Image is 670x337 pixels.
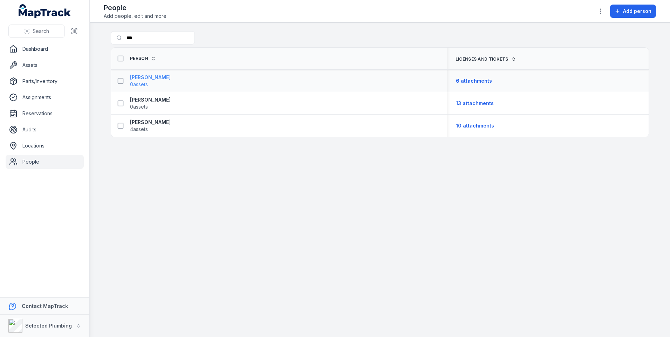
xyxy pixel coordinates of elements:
strong: [PERSON_NAME] [130,96,171,103]
a: Assignments [6,90,84,104]
span: Add person [623,8,651,15]
button: 10 attachments [456,119,494,132]
button: Add person [610,5,656,18]
strong: Contact MapTrack [22,303,68,309]
a: Dashboard [6,42,84,56]
button: Search [8,25,65,38]
a: [PERSON_NAME]0assets [130,96,171,110]
a: Licenses and Tickets [456,56,516,62]
span: Person [130,56,148,61]
span: 0 assets [130,103,148,110]
a: Locations [6,139,84,153]
strong: Selected Plumbing [25,323,72,329]
span: 0 assets [130,81,148,88]
a: [PERSON_NAME]4assets [130,119,171,133]
strong: [PERSON_NAME] [130,119,171,126]
a: MapTrack [19,4,71,18]
a: [PERSON_NAME]0assets [130,74,171,88]
a: Person [130,56,156,61]
a: People [6,155,84,169]
strong: [PERSON_NAME] [130,74,171,81]
span: Add people, edit and more. [104,13,167,20]
a: Reservations [6,106,84,121]
h2: People [104,3,167,13]
a: Parts/Inventory [6,74,84,88]
button: 13 attachments [456,97,494,110]
a: Audits [6,123,84,137]
a: Assets [6,58,84,72]
button: 6 attachments [456,74,492,88]
span: 4 assets [130,126,148,133]
span: Licenses and Tickets [456,56,508,62]
span: Search [33,28,49,35]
